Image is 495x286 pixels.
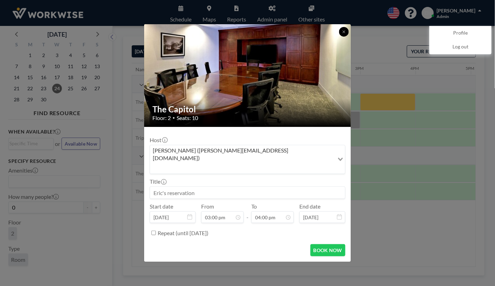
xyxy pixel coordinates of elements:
[152,104,343,114] h2: The Capitol
[177,114,198,121] span: Seats: 10
[430,26,491,40] a: Profile
[150,203,173,210] label: Start date
[150,137,167,144] label: Host
[158,230,208,237] label: Repeat (until [DATE])
[151,147,333,162] span: [PERSON_NAME] ([PERSON_NAME][EMAIL_ADDRESS][DOMAIN_NAME])
[172,115,175,120] span: •
[150,187,345,199] input: Eric's reservation
[201,203,214,210] label: From
[452,44,468,50] span: Log out
[150,145,345,174] div: Search for option
[299,203,320,210] label: End date
[430,40,491,54] a: Log out
[246,205,249,221] span: -
[310,244,345,256] button: BOOK NOW
[150,178,166,185] label: Title
[152,114,171,121] span: Floor: 2
[251,203,257,210] label: To
[453,30,468,37] span: Profile
[151,163,334,172] input: Search for option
